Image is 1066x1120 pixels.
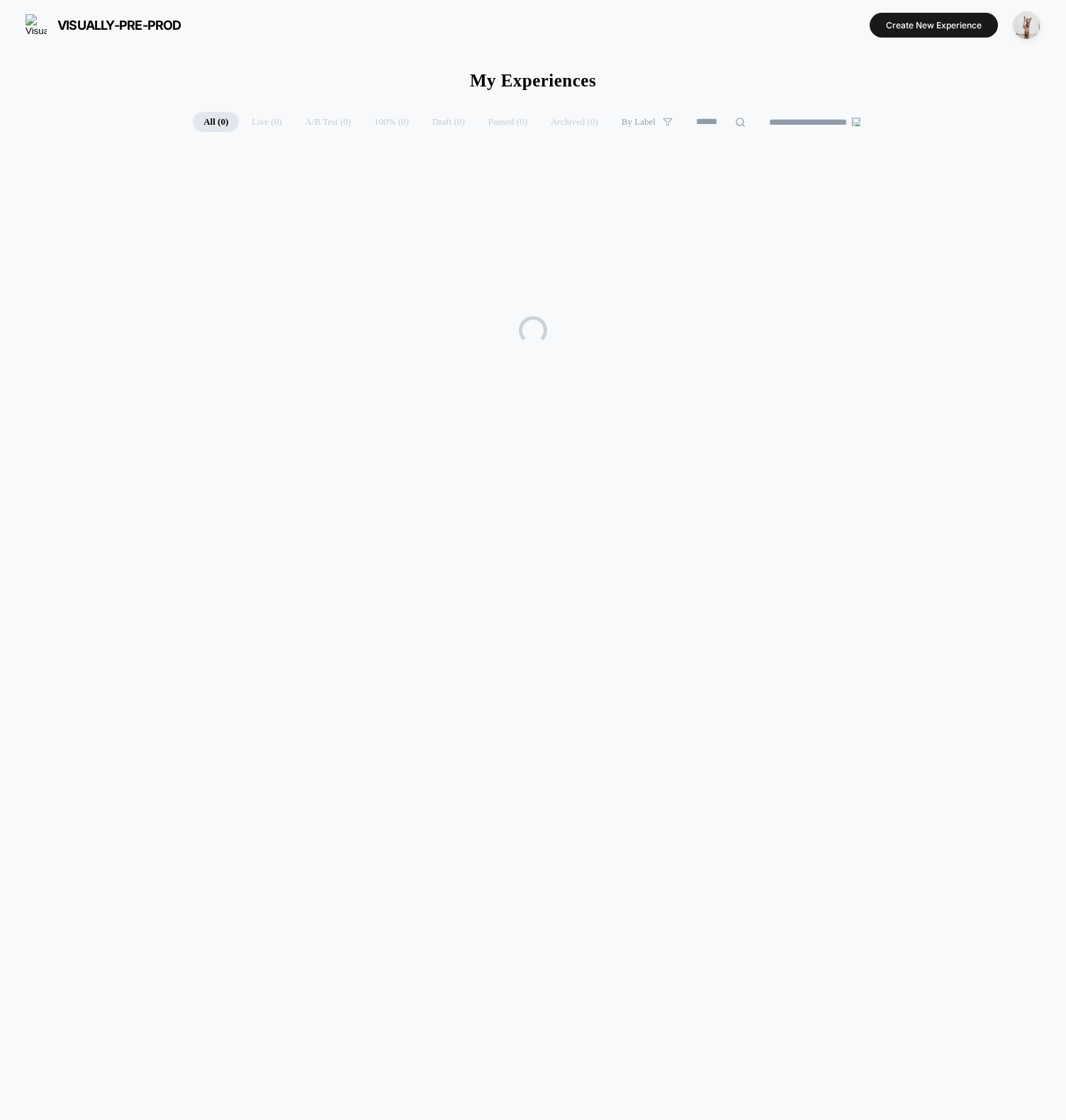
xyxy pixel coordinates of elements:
[21,13,186,36] button: visually-pre-prod
[193,112,239,132] span: All ( 0 )
[870,13,998,38] button: Create New Experience
[852,118,860,126] img: end
[57,18,181,33] span: visually-pre-prod
[26,14,47,35] img: Visually logo
[470,71,596,91] h1: My Experiences
[1009,11,1045,40] button: ppic
[1013,11,1040,39] img: ppic
[622,116,656,128] span: By Label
